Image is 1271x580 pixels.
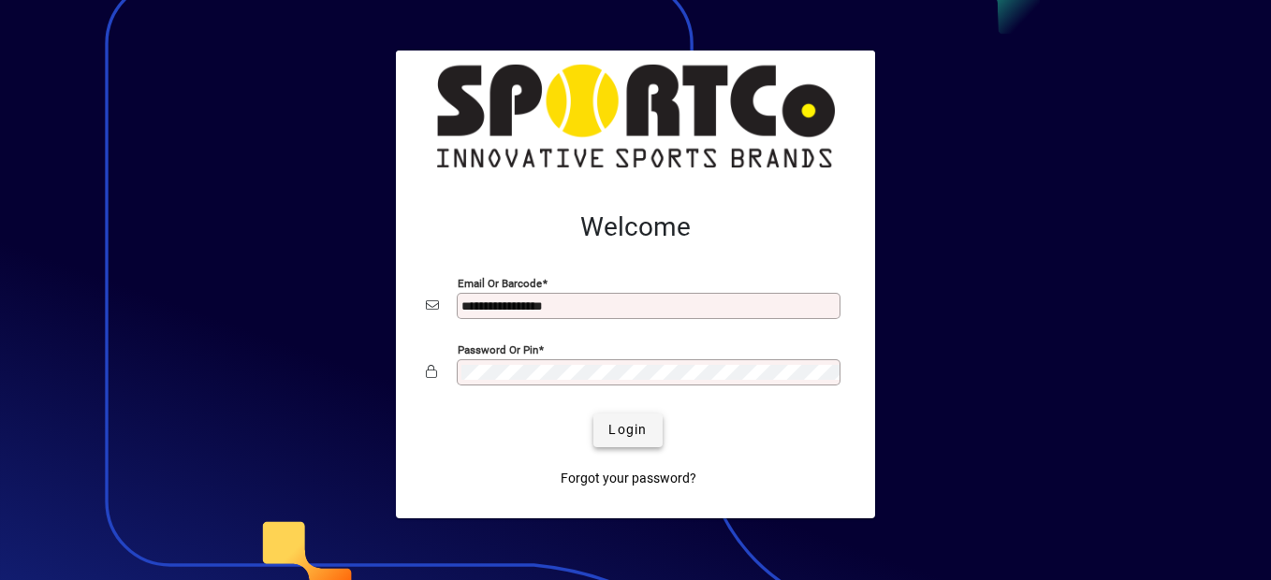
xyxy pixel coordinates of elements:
[561,469,696,488] span: Forgot your password?
[553,462,704,496] a: Forgot your password?
[458,342,538,355] mat-label: Password or Pin
[593,413,662,447] button: Login
[426,211,845,243] h2: Welcome
[608,420,647,440] span: Login
[458,276,542,289] mat-label: Email or Barcode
